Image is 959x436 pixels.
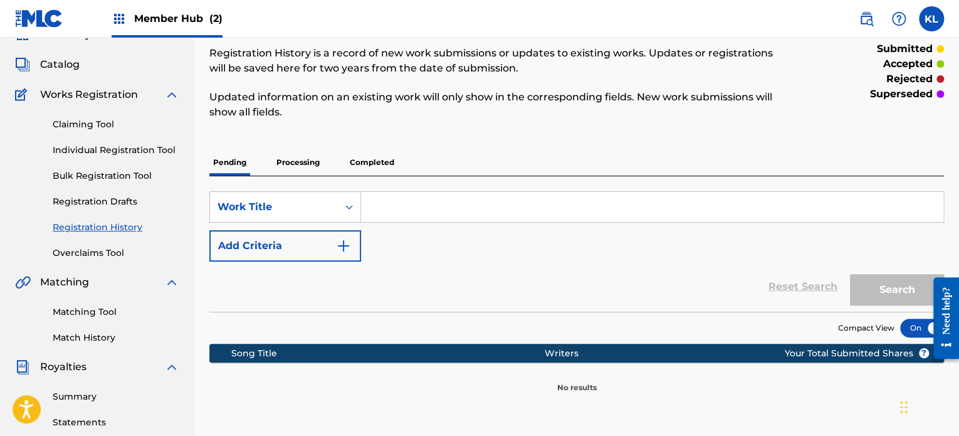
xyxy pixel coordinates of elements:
a: Match History [53,331,179,344]
p: Updated information on an existing work will only show in the corresponding fields. New work subm... [209,90,775,120]
img: expand [164,359,179,375]
span: Compact View [838,322,894,334]
a: Public Search [854,6,879,31]
div: Song Title [231,347,545,360]
div: Work Title [217,199,330,215]
span: Catalog [40,57,80,72]
a: Registration Drafts [53,195,179,208]
a: Overclaims Tool [53,247,179,260]
img: Top Rightsholders [112,11,127,26]
p: submitted [877,41,933,56]
div: User Menu [919,6,944,31]
span: Member Hub [134,11,223,26]
iframe: Chat Widget [896,376,959,436]
form: Search Form [209,191,944,312]
div: Drag [900,388,908,426]
img: search [859,11,874,26]
span: Matching [40,275,89,290]
p: Completed [346,149,398,176]
div: Help [886,6,911,31]
p: Processing [273,149,323,176]
p: Pending [209,149,250,176]
p: accepted [883,56,933,72]
p: rejected [886,72,933,87]
img: Works Registration [15,87,31,102]
img: Matching [15,275,31,290]
img: MLC Logo [15,9,63,28]
img: Royalties [15,359,30,375]
iframe: Resource Center [924,268,959,369]
img: help [891,11,906,26]
a: Matching Tool [53,306,179,319]
img: expand [164,87,179,102]
p: superseded [870,87,933,102]
a: Bulk Registration Tool [53,169,179,183]
span: Your Total Submitted Shares [785,347,930,360]
a: SummarySummary [15,27,91,42]
a: CatalogCatalog [15,57,80,72]
div: Writers [545,347,824,360]
span: Works Registration [40,87,138,102]
span: ? [919,348,929,358]
p: Registration History is a record of new work submissions or updates to existing works. Updates or... [209,46,775,76]
a: Individual Registration Tool [53,144,179,157]
span: (2) [209,13,223,24]
span: Royalties [40,359,86,375]
img: Catalog [15,57,30,72]
a: Summary [53,390,179,403]
img: expand [164,275,179,290]
img: 9d2ae6d4665cec9f34b9.svg [336,238,351,253]
p: No results [557,367,597,393]
a: Claiming Tool [53,118,179,131]
button: Add Criteria [209,230,361,262]
a: Registration History [53,221,179,234]
a: Statements [53,416,179,429]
